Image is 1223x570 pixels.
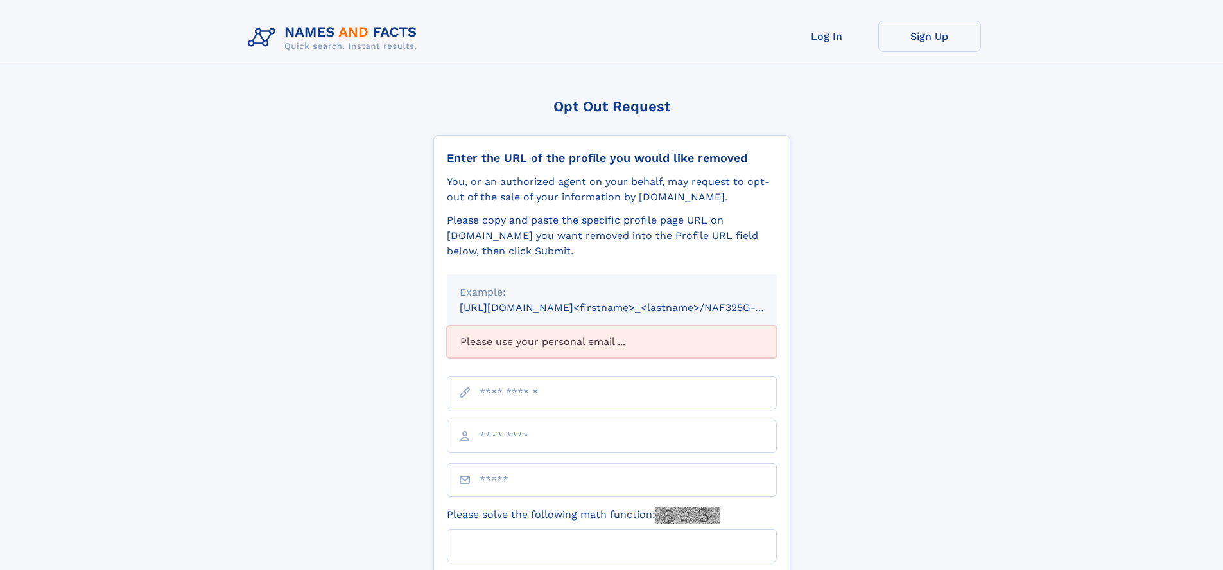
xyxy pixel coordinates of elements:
a: Sign Up [878,21,981,52]
div: Opt Out Request [433,98,790,114]
div: You, or an authorized agent on your behalf, may request to opt-out of the sale of your informatio... [447,174,777,205]
label: Please solve the following math function: [447,507,720,524]
a: Log In [776,21,878,52]
small: [URL][DOMAIN_NAME]<firstname>_<lastname>/NAF325G-xxxxxxxx [460,301,801,314]
div: Please use your personal email ... [447,326,777,358]
img: Logo Names and Facts [243,21,428,55]
div: Enter the URL of the profile you would like removed [447,151,777,165]
div: Please copy and paste the specific profile page URL on [DOMAIN_NAME] you want removed into the Pr... [447,213,777,259]
div: Example: [460,285,764,300]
